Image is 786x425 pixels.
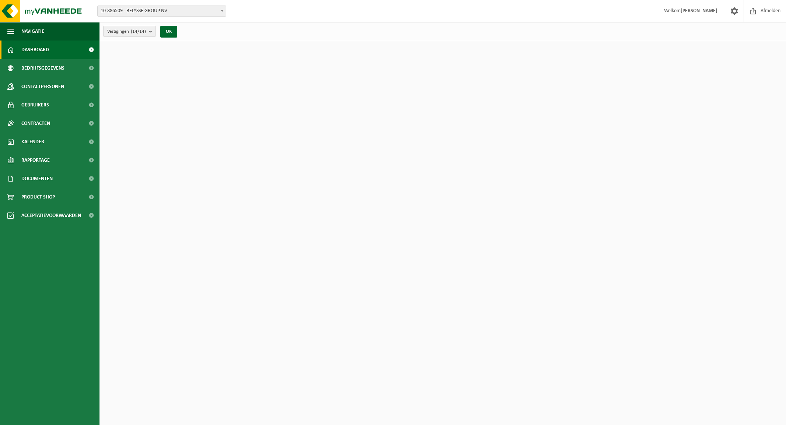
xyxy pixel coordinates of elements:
span: Product Shop [21,188,55,206]
span: Dashboard [21,41,49,59]
count: (14/14) [131,29,146,34]
span: Contactpersonen [21,77,64,96]
span: Bedrijfsgegevens [21,59,64,77]
span: 10-886509 - BELYSSE GROUP NV [97,6,226,17]
strong: [PERSON_NAME] [681,8,717,14]
span: Rapportage [21,151,50,169]
span: Gebruikers [21,96,49,114]
button: OK [160,26,177,38]
span: 10-886509 - BELYSSE GROUP NV [98,6,226,16]
span: Contracten [21,114,50,133]
span: Kalender [21,133,44,151]
button: Vestigingen(14/14) [103,26,156,37]
span: Vestigingen [107,26,146,37]
span: Documenten [21,169,53,188]
span: Navigatie [21,22,44,41]
span: Acceptatievoorwaarden [21,206,81,225]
